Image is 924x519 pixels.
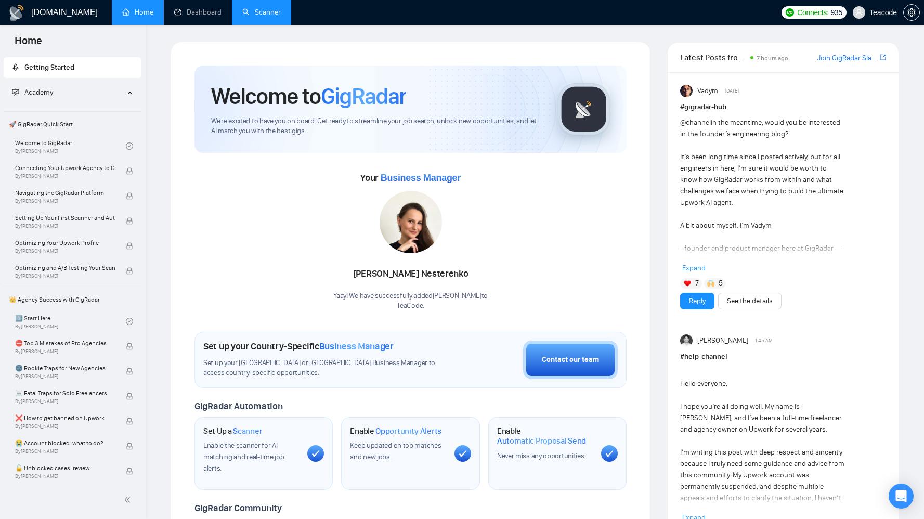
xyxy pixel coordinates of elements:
img: 🙌 [707,280,714,287]
span: check-circle [126,142,133,150]
a: See the details [727,295,773,307]
button: See the details [718,293,782,309]
a: 1️⃣ Start HereBy[PERSON_NAME] [15,310,126,333]
span: Navigating the GigRadar Platform [15,188,115,198]
span: @channel [680,118,711,127]
span: Automatic Proposal Send [497,436,586,446]
span: By [PERSON_NAME] [15,398,115,405]
h1: # gigradar-hub [680,101,886,113]
span: 935 [831,7,842,18]
li: Getting Started [4,57,141,78]
span: 🌚 Rookie Traps for New Agencies [15,363,115,373]
button: setting [903,4,920,21]
button: Contact our team [523,341,618,379]
span: 🚀 GigRadar Quick Start [5,114,140,135]
span: Your [360,172,461,184]
span: By [PERSON_NAME] [15,448,115,455]
span: lock [126,267,133,275]
span: Optimizing Your Upwork Profile [15,238,115,248]
span: By [PERSON_NAME] [15,473,115,479]
span: Connects: [797,7,828,18]
h1: Set up your Country-Specific [203,341,394,352]
span: By [PERSON_NAME] [15,348,115,355]
h1: # help-channel [680,351,886,362]
img: logo [8,5,25,21]
span: lock [126,242,133,250]
a: Welcome to GigRadarBy[PERSON_NAME] [15,135,126,158]
span: By [PERSON_NAME] [15,248,115,254]
span: Business Manager [319,341,394,352]
span: We're excited to have you on board. Get ready to streamline your job search, unlock new opportuni... [211,116,541,136]
span: 7 hours ago [757,55,788,62]
button: Reply [680,293,714,309]
span: double-left [124,495,134,505]
span: Scanner [233,426,262,436]
span: Enable the scanner for AI matching and real-time job alerts. [203,441,284,473]
span: By [PERSON_NAME] [15,423,115,430]
div: Yaay! We have successfully added [PERSON_NAME] to [333,291,488,311]
span: lock [126,192,133,200]
div: in the meantime, would you be interested in the founder’s engineering blog? It’s been long time s... [680,117,845,426]
a: searchScanner [242,8,281,17]
span: lock [126,343,133,350]
span: Latest Posts from the GigRadar Community [680,51,747,64]
span: ☠️ Fatal Traps for Solo Freelancers [15,388,115,398]
a: Reply [689,295,706,307]
span: lock [126,418,133,425]
span: Getting Started [24,63,74,72]
span: lock [126,468,133,475]
span: Setting Up Your First Scanner and Auto-Bidder [15,213,115,223]
span: check-circle [126,318,133,325]
span: 7 [695,278,699,289]
img: Akshay Purohit [680,334,693,347]
span: ⛔ Top 3 Mistakes of Pro Agencies [15,338,115,348]
span: 🔓 Unblocked cases: review [15,463,115,473]
p: TeaCode . [333,301,488,311]
span: Keep updated on top matches and new jobs. [350,441,441,461]
span: [DATE] [725,86,739,96]
a: export [880,53,886,62]
img: ❤️ [684,280,691,287]
div: Contact our team [542,354,599,366]
span: By [PERSON_NAME] [15,198,115,204]
span: GigRadar Community [194,502,282,514]
span: Set up your [GEOGRAPHIC_DATA] or [GEOGRAPHIC_DATA] Business Manager to access country-specific op... [203,358,452,378]
span: By [PERSON_NAME] [15,223,115,229]
img: upwork-logo.png [786,8,794,17]
span: Expand [682,264,706,273]
div: [PERSON_NAME] Nesterenko [333,265,488,283]
h1: Enable [350,426,441,436]
span: rocket [12,63,19,71]
span: Business Manager [381,173,461,183]
a: homeHome [122,8,153,17]
span: Optimizing and A/B Testing Your Scanner for Better Results [15,263,115,273]
img: 1686860398317-65.jpg [380,191,442,253]
h1: Set Up a [203,426,262,436]
span: By [PERSON_NAME] [15,173,115,179]
span: GigRadar [321,82,406,110]
span: lock [126,443,133,450]
span: GigRadar Automation [194,400,282,412]
span: 😭 Account blocked: what to do? [15,438,115,448]
span: lock [126,393,133,400]
span: lock [126,217,133,225]
h1: Welcome to [211,82,406,110]
span: Home [6,33,50,55]
div: Open Intercom Messenger [889,484,914,509]
span: [PERSON_NAME] [697,335,748,346]
span: Academy [12,88,53,97]
img: gigradar-logo.png [558,83,610,135]
span: lock [126,368,133,375]
a: setting [903,8,920,17]
img: Vadym [680,85,693,97]
span: Vadym [697,85,718,97]
span: By [PERSON_NAME] [15,273,115,279]
a: dashboardDashboard [174,8,222,17]
span: lock [126,167,133,175]
span: Connecting Your Upwork Agency to GigRadar [15,163,115,173]
h1: Enable [497,426,593,446]
span: By [PERSON_NAME] [15,373,115,380]
span: user [855,9,863,16]
span: export [880,53,886,61]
